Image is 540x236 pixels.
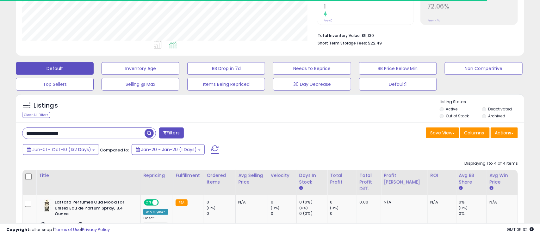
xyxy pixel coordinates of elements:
div: 0 [330,199,357,205]
button: Default [16,62,94,75]
div: Total Profit Diff. [360,172,379,192]
small: Avg Win Price. [489,186,493,191]
button: Selling @ Max [102,78,179,91]
small: FBA [176,199,187,206]
a: B01MS316SM [53,222,76,227]
b: Lattafa Perfumes Oud Mood for Unisex Eau de Parfum Spray, 3.4 Ounce [55,199,132,219]
div: seller snap | | [6,227,110,233]
small: (0%) [330,205,339,210]
span: 2025-10-10 05:32 GMT [507,227,534,233]
button: Default1 [359,78,437,91]
b: Total Inventory Value: [318,33,361,38]
button: Save View [426,127,459,138]
div: ROI [431,172,454,179]
div: Velocity [271,172,294,179]
strong: Copyright [6,227,29,233]
div: Title [39,172,138,179]
h2: 1 [324,3,414,11]
div: 0 [271,199,296,205]
a: Terms of Use [54,227,81,233]
p: Listing States: [440,99,524,105]
b: Short Term Storage Fees: [318,40,367,46]
small: Prev: 0 [324,19,333,22]
div: 0 [207,199,235,205]
div: Ordered Items [207,172,233,186]
button: Jun-01 - Oct-10 (132 Days) [23,144,99,155]
div: Fulfillment [176,172,201,179]
label: Archived [488,113,505,119]
span: Jan-20 - Jan-20 (1 Days) [141,146,197,153]
button: Inventory Age [102,62,179,75]
div: Total Profit [330,172,354,186]
h2: 72.06% [427,3,518,11]
button: Non Competitive [445,62,523,75]
div: Displaying 1 to 4 of 4 items [464,161,518,167]
span: $22.49 [368,40,382,46]
div: Win BuyBox * [143,209,168,215]
div: Repricing [143,172,170,179]
div: N/A [384,199,423,205]
div: Avg Selling Price [238,172,265,186]
small: Avg BB Share. [459,186,463,191]
label: Active [446,106,457,112]
span: Jun-01 - Oct-10 (132 Days) [32,146,91,153]
li: $5,130 [318,31,513,39]
div: N/A [431,199,451,205]
div: 0.00 [360,199,376,205]
button: Columns [460,127,490,138]
div: N/A [489,199,513,205]
button: BB Drop in 7d [187,62,265,75]
div: 0 [330,211,357,216]
div: Avg Win Price [489,172,515,186]
small: (0%) [207,205,215,210]
button: Items Being Repriced [187,78,265,91]
div: Preset: [143,216,168,230]
button: Actions [491,127,518,138]
button: 30 Day Decrease [273,78,351,91]
span: OFF [158,200,168,205]
div: 0 [207,211,235,216]
div: Days In Stock [299,172,325,186]
div: 0% [459,199,487,205]
button: Top Sellers [16,78,94,91]
a: Privacy Policy [82,227,110,233]
label: Deactivated [488,106,512,112]
small: (0%) [271,205,280,210]
span: Compared to: [100,147,129,153]
button: BB Price Below Min [359,62,437,75]
span: ON [145,200,152,205]
h5: Listings [34,101,58,110]
small: Prev: N/A [427,19,440,22]
small: Days In Stock. [299,186,303,191]
div: Profit [PERSON_NAME] [384,172,425,186]
button: Needs to Reprice [273,62,351,75]
small: (0%) [459,205,468,210]
label: Out of Stock [446,113,469,119]
small: (0%) [299,205,308,210]
div: Clear All Filters [22,112,50,118]
div: 0 [271,211,296,216]
div: Avg BB Share [459,172,484,186]
div: 0 (0%) [299,211,327,216]
span: Columns [464,130,484,136]
img: 41ujqfqFKlL._SL40_.jpg [40,199,53,212]
div: 0 (0%) [299,199,327,205]
button: Jan-20 - Jan-20 (1 Days) [132,144,205,155]
div: N/A [238,199,263,205]
span: | SKU: 192-6291106065114-A-FBA [40,222,131,232]
div: 0% [459,211,487,216]
button: Filters [159,127,184,139]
